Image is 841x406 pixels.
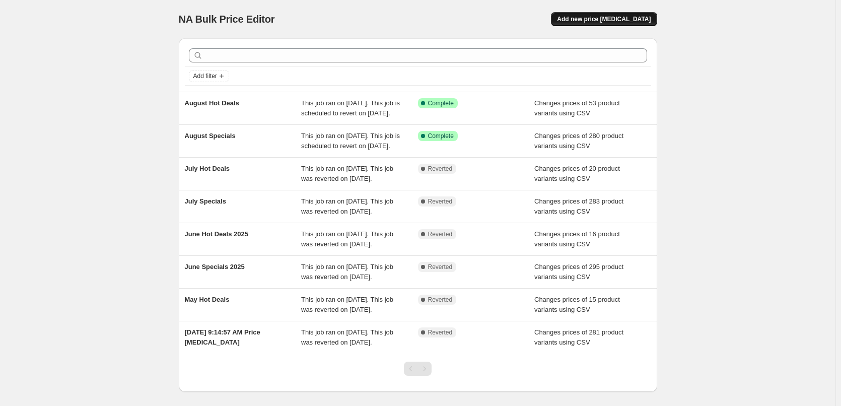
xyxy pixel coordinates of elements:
[301,99,400,117] span: This job ran on [DATE]. This job is scheduled to revert on [DATE].
[428,296,453,304] span: Reverted
[185,132,236,140] span: August Specials
[428,328,453,336] span: Reverted
[185,263,245,270] span: June Specials 2025
[428,230,453,238] span: Reverted
[534,165,620,182] span: Changes prices of 20 product variants using CSV
[428,197,453,206] span: Reverted
[301,197,393,215] span: This job ran on [DATE]. This job was reverted on [DATE].
[301,263,393,281] span: This job ran on [DATE]. This job was reverted on [DATE].
[428,132,454,140] span: Complete
[185,99,239,107] span: August Hot Deals
[179,14,275,25] span: NA Bulk Price Editor
[404,362,432,376] nav: Pagination
[185,296,230,303] span: May Hot Deals
[557,15,651,23] span: Add new price [MEDICAL_DATA]
[189,70,229,82] button: Add filter
[428,99,454,107] span: Complete
[534,296,620,313] span: Changes prices of 15 product variants using CSV
[428,263,453,271] span: Reverted
[185,328,260,346] span: [DATE] 9:14:57 AM Price [MEDICAL_DATA]
[185,230,248,238] span: June Hot Deals 2025
[534,99,620,117] span: Changes prices of 53 product variants using CSV
[301,230,393,248] span: This job ran on [DATE]. This job was reverted on [DATE].
[185,165,230,172] span: July Hot Deals
[301,165,393,182] span: This job ran on [DATE]. This job was reverted on [DATE].
[193,72,217,80] span: Add filter
[301,132,400,150] span: This job ran on [DATE]. This job is scheduled to revert on [DATE].
[428,165,453,173] span: Reverted
[534,230,620,248] span: Changes prices of 16 product variants using CSV
[301,328,393,346] span: This job ran on [DATE]. This job was reverted on [DATE].
[534,263,623,281] span: Changes prices of 295 product variants using CSV
[185,197,226,205] span: July Specials
[534,328,623,346] span: Changes prices of 281 product variants using CSV
[301,296,393,313] span: This job ran on [DATE]. This job was reverted on [DATE].
[534,197,623,215] span: Changes prices of 283 product variants using CSV
[534,132,623,150] span: Changes prices of 280 product variants using CSV
[551,12,657,26] button: Add new price [MEDICAL_DATA]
